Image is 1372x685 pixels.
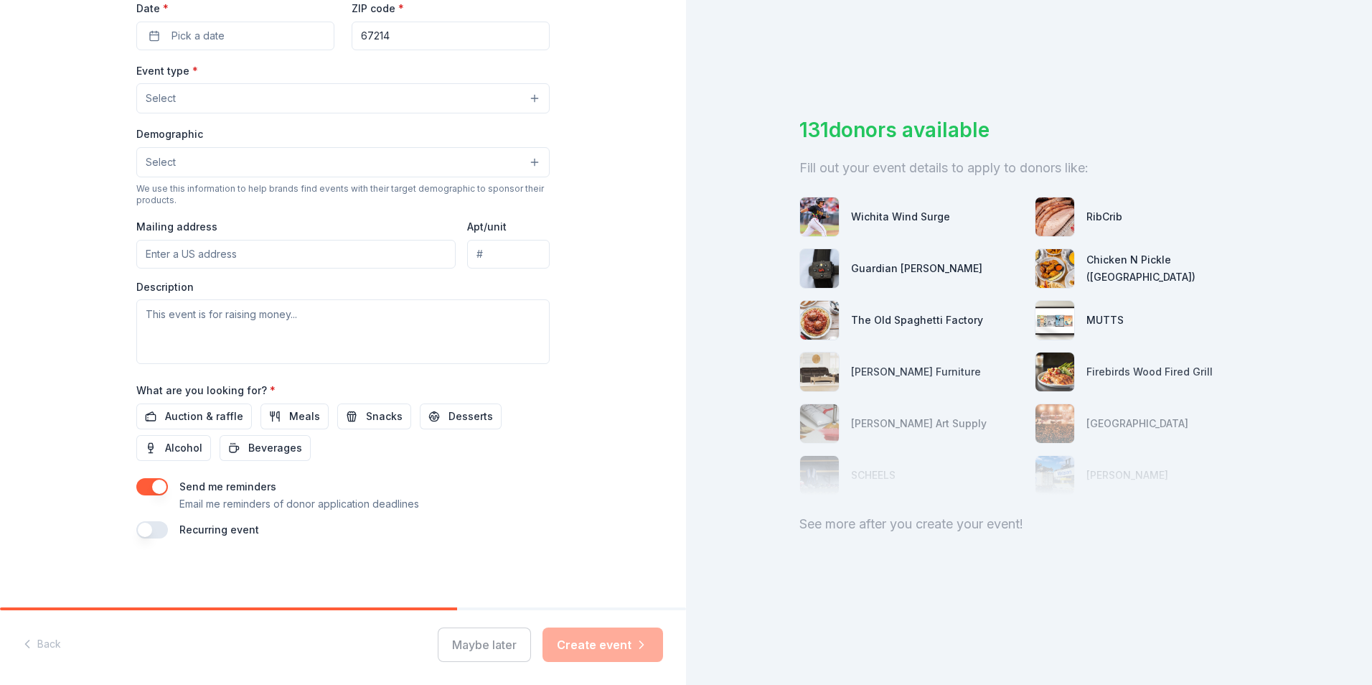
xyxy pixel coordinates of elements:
img: photo for Chicken N Pickle (Wichita) [1035,249,1074,288]
button: Alcohol [136,435,211,461]
div: 131 donors available [799,115,1259,145]
span: Desserts [448,408,493,425]
div: The Old Spaghetti Factory [851,312,983,329]
input: 12345 (U.S. only) [352,22,550,50]
button: Snacks [337,404,411,429]
label: Recurring event [179,523,259,536]
span: Select [146,90,176,107]
span: Auction & raffle [165,408,243,425]
p: Email me reminders of donor application deadlines [179,495,419,513]
div: See more after you create your event! [799,513,1259,536]
div: We use this information to help brands find events with their target demographic to sponsor their... [136,183,550,206]
input: # [467,240,550,269]
button: Select [136,147,550,177]
div: RibCrib [1086,208,1122,225]
div: Guardian [PERSON_NAME] [851,260,982,277]
button: Select [136,83,550,113]
label: Event type [136,64,198,78]
label: What are you looking for? [136,383,276,398]
div: Chicken N Pickle ([GEOGRAPHIC_DATA]) [1086,251,1259,286]
img: photo for MUTTS [1035,301,1074,340]
div: Fill out your event details to apply to donors like: [799,157,1259,180]
input: Enter a US address [136,240,456,269]
img: photo for Wichita Wind Surge [800,197,839,236]
label: Apt/unit [467,220,507,234]
img: photo for RibCrib [1035,197,1074,236]
span: Snacks [366,408,403,425]
label: Demographic [136,127,203,141]
label: Send me reminders [179,480,276,493]
div: MUTTS [1086,312,1124,329]
label: Description [136,280,194,294]
button: Auction & raffle [136,404,252,429]
button: Desserts [420,404,502,429]
label: Mailing address [136,220,217,234]
button: Meals [260,404,329,429]
img: photo for Guardian Angel Device [800,249,839,288]
div: Wichita Wind Surge [851,208,950,225]
span: Select [146,154,176,171]
img: photo for The Old Spaghetti Factory [800,301,839,340]
span: Meals [289,408,320,425]
span: Alcohol [165,439,202,457]
label: ZIP code [352,1,404,16]
button: Pick a date [136,22,334,50]
span: Pick a date [171,27,225,45]
button: Beverages [220,435,311,461]
label: Date [136,1,334,16]
span: Beverages [248,439,302,457]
